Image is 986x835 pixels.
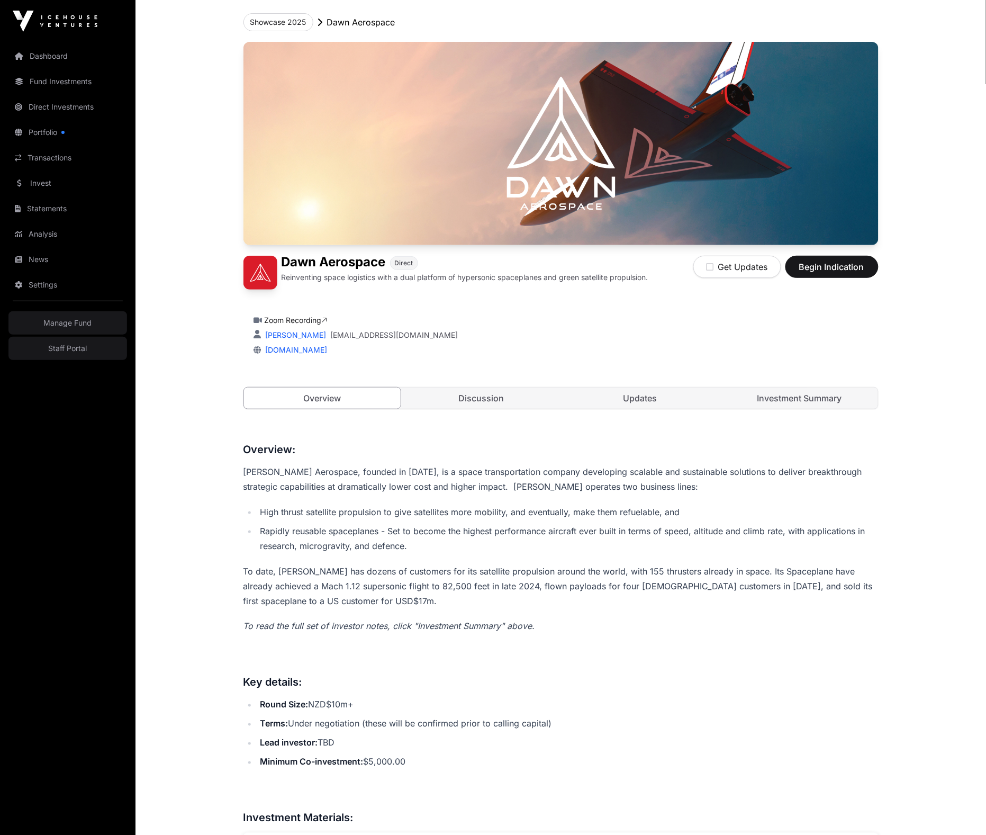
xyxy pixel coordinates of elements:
[8,172,127,195] a: Invest
[243,387,402,409] a: Overview
[243,810,879,827] h3: Investment Materials:
[8,95,127,119] a: Direct Investments
[264,330,327,339] a: [PERSON_NAME]
[403,388,560,409] a: Discussion
[785,266,879,277] a: Begin Indication
[243,441,879,458] h3: Overview:
[244,388,878,409] nav: Tabs
[257,697,879,712] li: NZD$10m+
[693,256,781,278] button: Get Updates
[243,13,313,31] button: Showcase 2025
[8,311,127,335] a: Manage Fund
[799,261,865,273] span: Begin Indication
[8,121,127,144] a: Portfolio
[8,70,127,93] a: Fund Investments
[243,256,277,290] img: Dawn Aerospace
[315,738,318,748] strong: :
[562,388,719,409] a: Updates
[260,738,315,748] strong: Lead investor
[260,699,309,710] strong: Round Size:
[933,784,986,835] iframe: Chat Widget
[260,719,288,729] strong: Terms:
[13,11,97,32] img: Icehouse Ventures Logo
[265,316,328,325] a: Zoom Recording
[331,330,458,340] a: [EMAIL_ADDRESS][DOMAIN_NAME]
[721,388,878,409] a: Investment Summary
[243,564,879,608] p: To date, [PERSON_NAME] has dozens of customers for its satellite propulsion around the world, wit...
[257,735,879,750] li: TBD
[261,345,328,354] a: [DOMAIN_NAME]
[8,146,127,169] a: Transactions
[243,42,879,245] img: Dawn Aerospace
[8,222,127,246] a: Analysis
[282,272,648,283] p: Reinventing space logistics with a dual platform of hypersonic spaceplanes and green satellite pr...
[8,44,127,68] a: Dashboard
[327,16,395,29] p: Dawn Aerospace
[257,524,879,553] li: Rapidly reusable spaceplanes - Set to become the highest performance aircraft ever built in terms...
[243,464,879,494] p: [PERSON_NAME] Aerospace, founded in [DATE], is a space transportation company developing scalable...
[395,259,413,267] span: Direct
[8,273,127,297] a: Settings
[282,256,386,270] h1: Dawn Aerospace
[8,197,127,220] a: Statements
[257,505,879,519] li: High thrust satellite propulsion to give satellites more mobility, and eventually, make them refu...
[8,248,127,271] a: News
[257,755,879,769] li: $5,000.00
[243,674,879,691] h3: Key details:
[243,621,535,632] em: To read the full set of investor notes, click "Investment Summary" above.
[257,716,879,731] li: Under negotiation (these will be confirmed prior to calling capital)
[785,256,879,278] button: Begin Indication
[260,757,364,767] strong: Minimum Co-investment:
[8,337,127,360] a: Staff Portal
